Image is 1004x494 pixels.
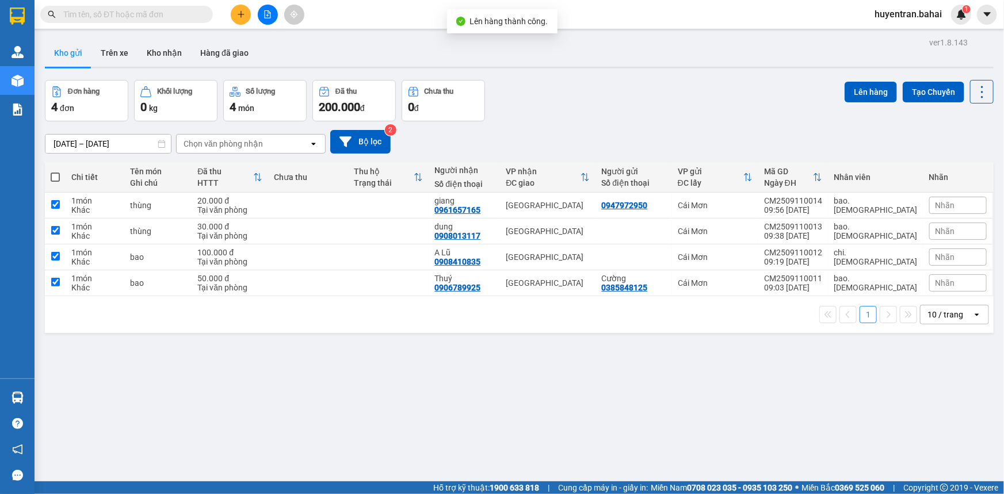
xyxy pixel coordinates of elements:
[197,283,262,292] div: Tại văn phòng
[506,227,590,236] div: [GEOGRAPHIC_DATA]
[12,444,23,455] span: notification
[71,248,119,257] div: 1 món
[506,252,590,262] div: [GEOGRAPHIC_DATA]
[601,274,666,283] div: Cường
[845,82,897,102] button: Lên hàng
[349,162,429,193] th: Toggle SortBy
[860,306,877,323] button: 1
[956,9,967,20] img: icon-new-feature
[238,104,254,113] span: món
[834,274,918,292] div: bao.bahai
[354,167,414,176] div: Thu hộ
[764,231,822,240] div: 09:38 [DATE]
[71,222,119,231] div: 1 món
[977,5,997,25] button: caret-down
[12,470,23,481] span: message
[434,274,494,283] div: Thuý
[45,39,91,67] button: Kho gửi
[71,274,119,283] div: 1 món
[130,167,186,176] div: Tên món
[12,418,23,429] span: question-circle
[929,173,987,182] div: Nhãn
[71,231,119,240] div: Khác
[197,257,262,266] div: Tại văn phòng
[63,8,199,21] input: Tìm tên, số ĐT hoặc mã đơn
[157,87,192,95] div: Khối lượng
[834,222,918,240] div: bao.bahai
[71,205,119,215] div: Khác
[972,310,982,319] svg: open
[764,196,822,205] div: CM2509110014
[936,227,955,236] span: Nhãn
[936,278,955,288] span: Nhãn
[434,166,494,175] div: Người nhận
[230,100,236,114] span: 4
[456,17,465,26] span: check-circle
[764,274,822,283] div: CM2509110011
[360,104,365,113] span: đ
[130,252,186,262] div: bao
[12,392,24,404] img: warehouse-icon
[184,138,263,150] div: Chọn văn phòng nhận
[506,178,581,187] div: ĐC giao
[45,80,128,121] button: Đơn hàng4đơn
[130,178,186,187] div: Ghi chú
[48,10,56,18] span: search
[149,104,158,113] span: kg
[490,483,539,492] strong: 1900 633 818
[12,104,24,116] img: solution-icon
[764,248,822,257] div: CM2509110012
[12,46,24,58] img: warehouse-icon
[130,278,186,288] div: bao
[506,201,590,210] div: [GEOGRAPHIC_DATA]
[470,17,548,26] span: Lên hàng thành công.
[893,481,895,494] span: |
[354,178,414,187] div: Trạng thái
[197,222,262,231] div: 30.000 đ
[434,196,494,205] div: giang
[312,80,396,121] button: Đã thu200.000đ
[134,80,217,121] button: Khối lượng0kg
[558,481,648,494] span: Cung cấp máy in - giấy in:
[290,10,298,18] span: aim
[434,283,480,292] div: 0906789925
[197,196,262,205] div: 20.000 đ
[678,201,753,210] div: Cái Mơn
[10,7,25,25] img: logo-vxr
[936,252,955,262] span: Nhãn
[834,196,918,215] div: bao.bahai
[434,205,480,215] div: 0961657165
[929,36,968,49] div: ver 1.8.143
[197,274,262,283] div: 50.000 đ
[434,257,480,266] div: 0908410835
[678,178,743,187] div: ĐC lấy
[678,252,753,262] div: Cái Mơn
[834,248,918,266] div: chi.bahai
[601,167,666,176] div: Người gửi
[197,178,253,187] div: HTTT
[12,75,24,87] img: warehouse-icon
[385,124,396,136] sup: 2
[548,481,549,494] span: |
[309,139,318,148] svg: open
[764,257,822,266] div: 09:19 [DATE]
[130,227,186,236] div: thùng
[834,173,918,182] div: Nhân viên
[758,162,828,193] th: Toggle SortBy
[237,10,245,18] span: plus
[764,222,822,231] div: CM2509110013
[936,201,955,210] span: Nhãn
[45,135,171,153] input: Select a date range.
[835,483,884,492] strong: 0369 525 060
[865,7,951,21] span: huyentran.bahai
[264,10,272,18] span: file-add
[335,87,357,95] div: Đã thu
[601,283,647,292] div: 0385848125
[601,178,666,187] div: Số điện thoại
[197,205,262,215] div: Tại văn phòng
[764,283,822,292] div: 09:03 [DATE]
[601,201,647,210] div: 0947972950
[223,80,307,121] button: Số lượng4món
[506,278,590,288] div: [GEOGRAPHIC_DATA]
[408,100,414,114] span: 0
